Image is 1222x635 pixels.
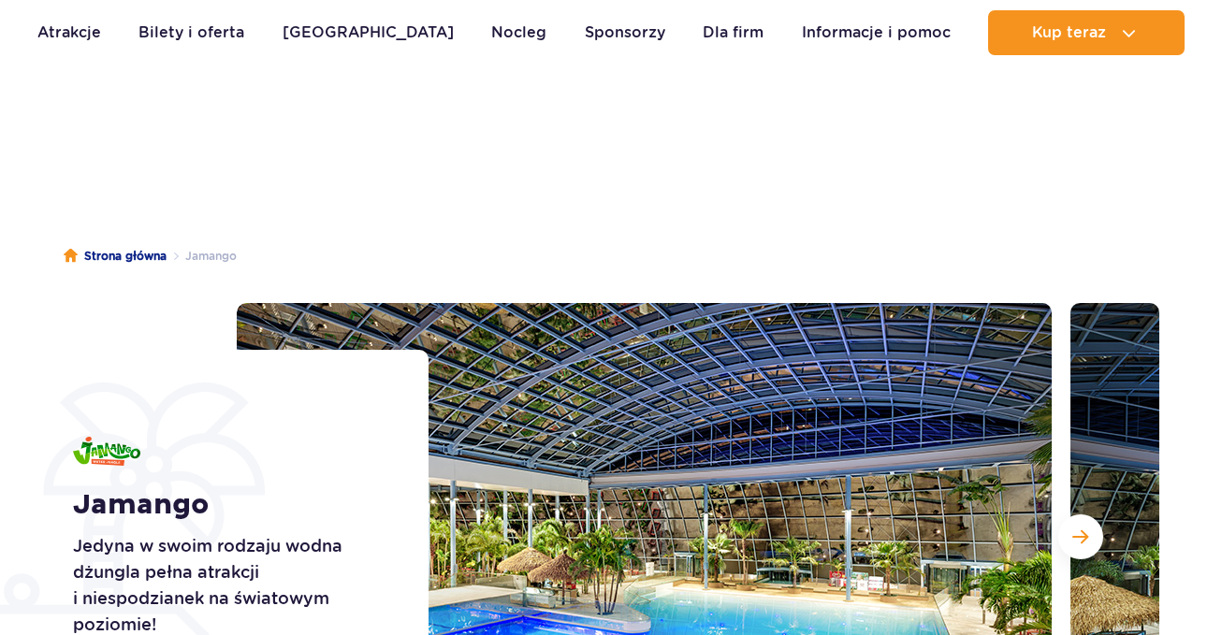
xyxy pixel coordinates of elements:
[1058,514,1103,559] button: Następny slajd
[73,488,386,522] h1: Jamango
[167,247,237,266] li: Jamango
[491,10,546,55] a: Nocleg
[1032,24,1106,41] span: Kup teraz
[138,10,244,55] a: Bilety i oferta
[988,10,1185,55] button: Kup teraz
[283,10,454,55] a: [GEOGRAPHIC_DATA]
[802,10,951,55] a: Informacje i pomoc
[37,10,101,55] a: Atrakcje
[703,10,764,55] a: Dla firm
[585,10,665,55] a: Sponsorzy
[64,247,167,266] a: Strona główna
[73,437,140,466] img: Jamango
